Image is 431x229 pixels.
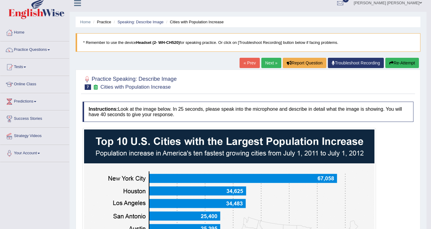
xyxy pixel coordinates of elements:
[240,58,260,68] a: « Prev
[0,128,69,143] a: Strategy Videos
[85,84,91,90] span: 7
[0,41,69,57] a: Practice Questions
[83,75,177,90] h2: Practice Speaking: Describe Image
[93,84,99,90] small: Exam occurring question
[80,20,91,24] a: Home
[83,102,413,122] h4: Look at the image below. In 25 seconds, please speak into the microphone and describe in detail w...
[0,76,69,91] a: Online Class
[117,20,163,24] a: Speaking: Describe Image
[165,19,224,25] li: Cities with Population Increase
[283,58,326,68] button: Report Question
[328,58,384,68] a: Troubleshoot Recording
[76,33,420,52] blockquote: * Remember to use the device for speaking practice. Or click on [Troubleshoot Recording] button b...
[100,84,171,90] small: Cities with Population Increase
[0,110,69,126] a: Success Stories
[385,58,419,68] button: Re-Attempt
[261,58,281,68] a: Next »
[0,145,69,160] a: Your Account
[0,24,69,39] a: Home
[0,93,69,108] a: Predictions
[0,59,69,74] a: Tests
[89,106,118,112] b: Instructions:
[92,19,111,25] li: Practice
[136,40,180,45] b: Headset (2- WH-CH520)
